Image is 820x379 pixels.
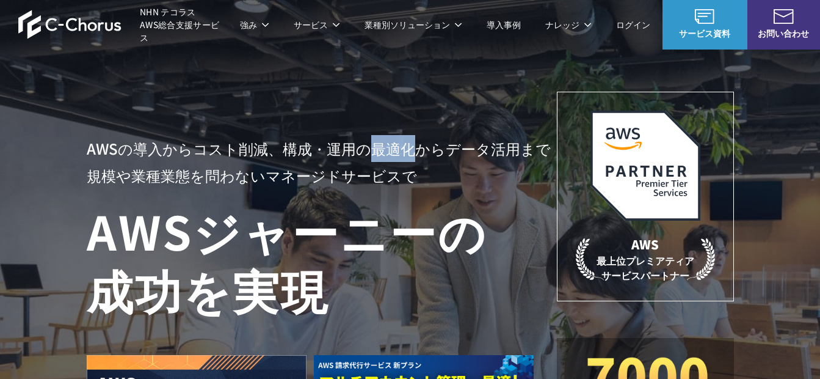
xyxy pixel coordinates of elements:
p: 強み [240,18,269,31]
em: AWS [631,235,659,253]
a: ログイン [616,18,650,31]
span: サービス資料 [662,27,747,40]
p: ナレッジ [545,18,592,31]
p: 業種別ソリューション [365,18,462,31]
a: AWS総合支援サービス C-Chorus NHN テコラスAWS総合支援サービス [18,6,228,44]
img: お問い合わせ [774,9,793,24]
p: サービス [294,18,340,31]
a: 導入事例 [487,18,521,31]
img: AWSプレミアティアサービスパートナー [590,111,700,221]
p: AWSの導入からコスト削減、 構成・運用の最適化からデータ活用まで 規模や業種業態を問わない マネージドサービスで [87,135,557,189]
h1: AWS ジャーニーの 成功を実現 [87,201,557,318]
span: NHN テコラス AWS総合支援サービス [140,6,228,44]
span: お問い合わせ [747,27,820,40]
img: AWS総合支援サービス C-Chorus サービス資料 [695,9,714,24]
p: 最上位プレミアティア サービスパートナー [576,235,715,282]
